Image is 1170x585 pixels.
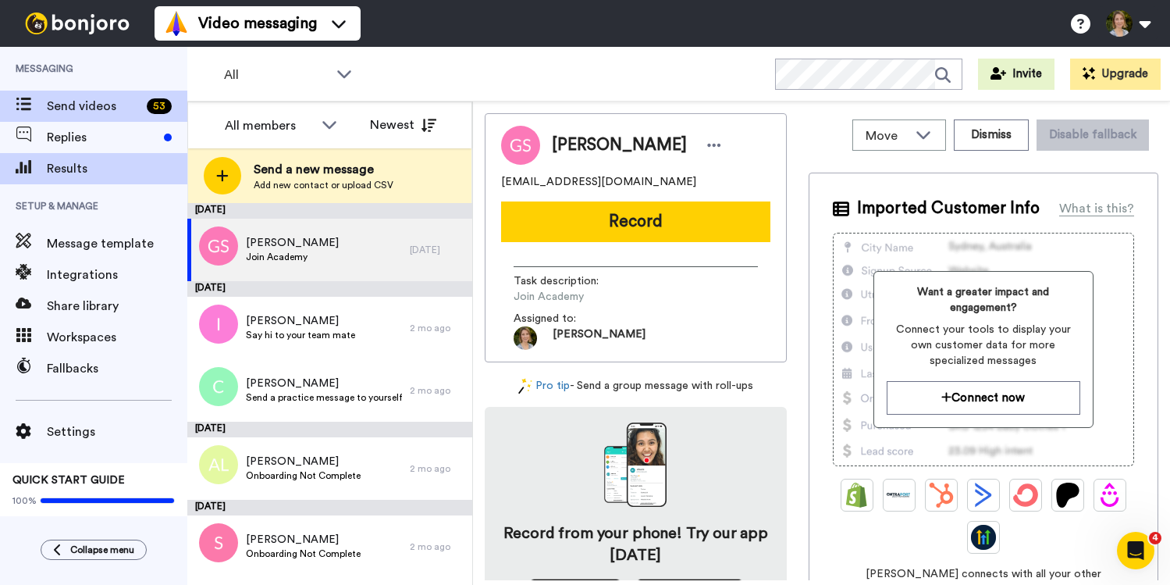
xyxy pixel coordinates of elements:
[1059,199,1134,218] div: What is this?
[604,423,667,507] img: download
[501,126,540,165] img: Image of Guenevere Shook
[246,454,361,469] span: [PERSON_NAME]
[246,469,361,482] span: Onboarding Not Complete
[887,381,1080,415] button: Connect now
[514,273,623,289] span: Task description :
[500,523,771,566] h4: Record from your phone! Try our app [DATE]
[47,423,187,441] span: Settings
[164,11,189,36] img: vm-color.svg
[485,378,787,394] div: - Send a group message with roll-ups
[501,174,696,190] span: [EMAIL_ADDRESS][DOMAIN_NAME]
[410,462,464,475] div: 2 mo ago
[1149,532,1161,544] span: 4
[971,525,996,550] img: GoHighLevel
[887,483,912,508] img: Ontraport
[246,313,355,329] span: [PERSON_NAME]
[1037,119,1149,151] button: Disable fallback
[518,378,570,394] a: Pro tip
[1070,59,1161,90] button: Upgrade
[1055,483,1080,508] img: Patreon
[887,284,1080,316] span: Want a greater impact and engagement?
[47,297,187,316] span: Share library
[358,109,448,141] button: Newest
[246,548,361,560] span: Onboarding Not Complete
[254,160,393,179] span: Send a new message
[199,445,238,484] img: al.png
[47,234,187,253] span: Message template
[199,305,238,344] img: i.png
[246,329,355,341] span: Say hi to your team mate
[246,532,361,548] span: [PERSON_NAME]
[246,376,402,391] span: [PERSON_NAME]
[518,378,532,394] img: magic-wand.svg
[47,266,187,284] span: Integrations
[514,311,623,326] span: Assigned to:
[929,483,954,508] img: Hubspot
[501,202,770,242] button: Record
[514,289,662,305] span: Join Academy
[1117,532,1154,569] iframe: Intercom live chat
[866,127,908,145] span: Move
[47,128,158,147] span: Replies
[514,326,537,350] img: 43845c4b-6929-4973-a6d8-2364718c151b-1754525355.jpg
[47,328,187,347] span: Workspaces
[199,227,238,266] img: gs.png
[954,119,1029,151] button: Dismiss
[41,540,147,560] button: Collapse menu
[552,134,687,157] span: [PERSON_NAME]
[246,251,339,263] span: Join Academy
[1097,483,1122,508] img: Drip
[553,326,645,350] span: [PERSON_NAME]
[410,244,464,256] div: [DATE]
[70,544,134,556] span: Collapse menu
[225,116,314,135] div: All members
[198,12,317,34] span: Video messaging
[19,12,136,34] img: bj-logo-header-white.svg
[47,159,187,178] span: Results
[12,494,37,507] span: 100%
[187,281,472,297] div: [DATE]
[12,475,125,486] span: QUICK START GUIDE
[1013,483,1038,508] img: ConvertKit
[47,97,140,116] span: Send videos
[187,203,472,219] div: [DATE]
[887,322,1080,369] span: Connect your tools to display your own customer data for more specialized messages
[410,540,464,553] div: 2 mo ago
[410,384,464,397] div: 2 mo ago
[147,98,172,114] div: 53
[47,359,187,378] span: Fallbacks
[246,391,402,404] span: Send a practice message to yourself
[224,66,329,84] span: All
[971,483,996,508] img: ActiveCampaign
[199,367,238,406] img: c.png
[857,197,1040,220] span: Imported Customer Info
[410,322,464,334] div: 2 mo ago
[187,500,472,515] div: [DATE]
[187,422,472,437] div: [DATE]
[978,59,1054,90] button: Invite
[199,523,238,562] img: s.png
[246,235,339,251] span: [PERSON_NAME]
[254,179,393,191] span: Add new contact or upload CSV
[845,483,869,508] img: Shopify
